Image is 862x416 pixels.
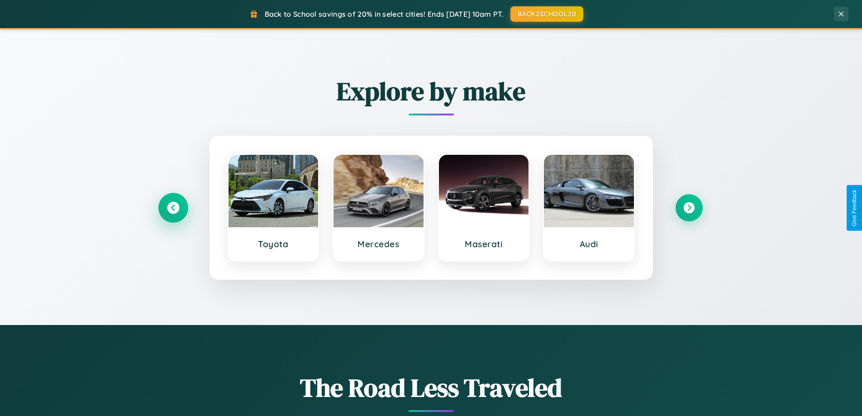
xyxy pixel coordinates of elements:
h3: Toyota [238,239,310,249]
h3: Maserati [448,239,520,249]
div: Give Feedback [851,190,857,226]
h3: Mercedes [343,239,414,249]
h3: Audi [553,239,625,249]
button: BACK2SCHOOL20 [510,6,583,22]
span: Back to School savings of 20% in select cities! Ends [DATE] 10am PT. [265,10,504,19]
h1: The Road Less Traveled [160,370,703,405]
h2: Explore by make [160,74,703,109]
